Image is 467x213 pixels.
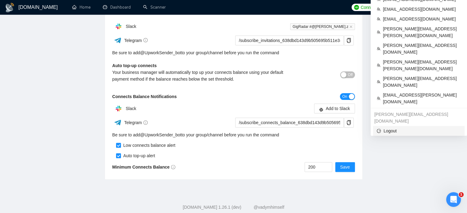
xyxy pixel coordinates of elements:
[371,109,467,126] div: iryna.g@gigradar.io
[383,75,461,89] span: [PERSON_NAME][EMAIL_ADDRESS][DOMAIN_NAME]
[344,36,354,45] button: copy
[348,71,353,78] span: Off
[383,16,461,22] span: [EMAIL_ADDRESS][DOMAIN_NAME]
[383,59,461,72] span: [PERSON_NAME][EMAIL_ADDRESS][PERSON_NAME][DOMAIN_NAME]
[143,120,148,125] span: info-circle
[377,30,380,34] span: team
[383,42,461,55] span: [PERSON_NAME][EMAIL_ADDRESS][DOMAIN_NAME]
[112,102,125,115] img: hpQkSZIkSZIkSZIkSZIkSZIkSZIkSZIkSZIkSZIkSZIkSZIkSZIkSZIkSZIkSZIkSZIkSZIkSZIkSZIkSZIkSZIkSZIkSZIkS...
[112,69,294,82] div: Your business manager will automatically top up your connects balance using your default payment ...
[112,20,125,32] img: hpQkSZIkSZIkSZIkSZIkSZIkSZIkSZIkSZIkSZIkSZIkSZIkSZIkSZIkSZIkSZIkSZIkSZIkSZIkSZIkSZIkSZIkSZIkSZIkS...
[361,4,379,11] span: Connects:
[254,205,284,210] a: @vadymhimself
[112,49,355,56] div: Be sure to add to your group/channel before you run the command
[377,127,461,134] span: Logout
[314,104,355,113] button: slackAdd to Slack
[383,92,461,105] span: [EMAIL_ADDRESS][PERSON_NAME][DOMAIN_NAME]
[112,94,177,99] b: Connects Balance Notifications
[183,205,241,210] a: [DOMAIN_NAME] 1.26.1 (dev)
[143,38,148,42] span: info-circle
[377,129,381,133] span: logout
[126,24,136,29] span: Slack
[103,5,131,10] a: dashboardDashboard
[112,165,176,169] b: Minimum Connects Balance
[349,25,352,28] span: close
[114,36,122,44] img: ww3wtPAAAAAElFTkSuQmCC
[383,25,461,39] span: [PERSON_NAME][EMAIL_ADDRESS][PERSON_NAME][DOMAIN_NAME]
[335,162,355,172] button: Save
[114,119,122,126] img: ww3wtPAAAAAElFTkSuQmCC
[126,106,136,111] span: Slack
[377,97,380,100] span: team
[112,131,355,138] div: Be sure to add to your group/channel before you run the command
[377,47,380,51] span: team
[377,7,380,11] span: team
[377,17,380,21] span: team
[340,164,350,170] span: Save
[344,120,353,125] span: copy
[342,93,347,100] span: On
[326,105,350,112] span: Add to Slack
[140,49,181,56] a: @UpworkSender_bot
[377,80,380,84] span: team
[446,192,461,207] iframe: Intercom live chat
[140,131,181,138] a: @UpworkSender_bot
[344,118,354,127] button: copy
[143,5,166,10] a: searchScanner
[112,63,157,68] b: Auto top-up connects
[377,63,380,67] span: team
[459,192,464,197] span: 1
[124,38,148,43] span: Telegram
[121,142,176,149] div: Low connects balance alert
[72,5,91,10] a: homeHome
[121,152,155,159] div: Auto top-up alert
[290,23,355,30] span: GigRadar #@[PERSON_NAME].z
[124,120,148,125] span: Telegram
[383,6,461,13] span: [EMAIL_ADDRESS][DOMAIN_NAME]
[344,38,353,43] span: copy
[354,5,359,10] img: upwork-logo.png
[5,3,15,13] img: logo
[319,107,323,112] span: slack
[171,165,175,169] span: info-circle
